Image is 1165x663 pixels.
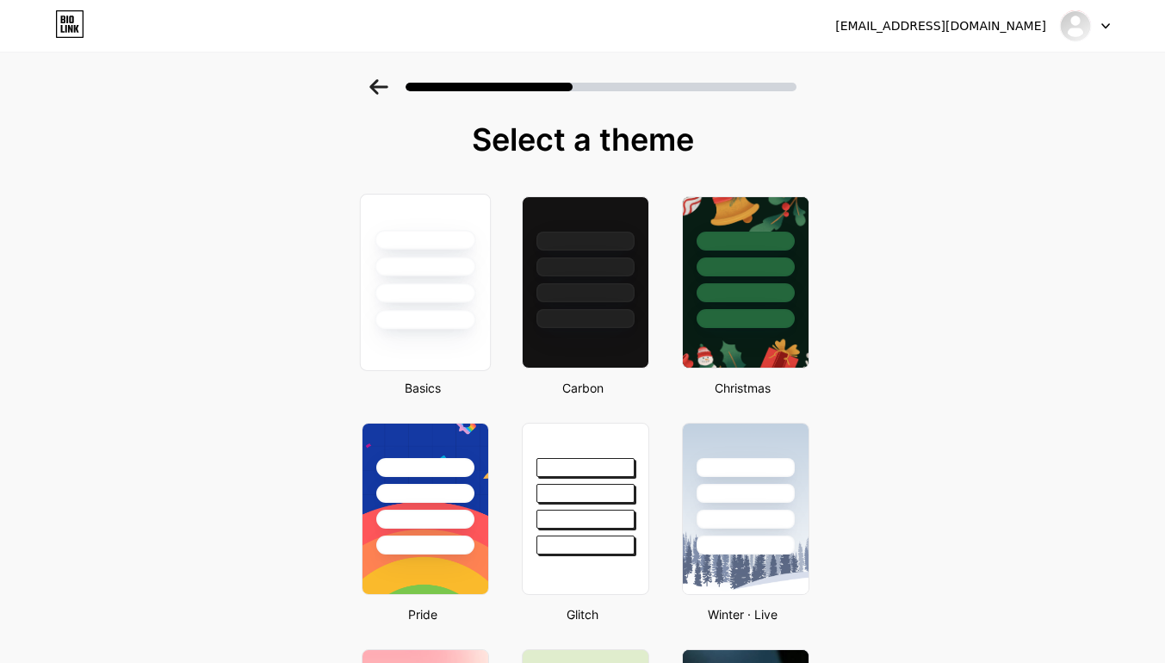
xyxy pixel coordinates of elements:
[355,122,811,157] div: Select a theme
[517,379,649,397] div: Carbon
[677,605,809,623] div: Winter · Live
[517,605,649,623] div: Glitch
[1059,9,1092,42] img: ndetokayleadership
[677,379,809,397] div: Christmas
[356,379,489,397] div: Basics
[835,17,1046,35] div: [EMAIL_ADDRESS][DOMAIN_NAME]
[356,605,489,623] div: Pride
